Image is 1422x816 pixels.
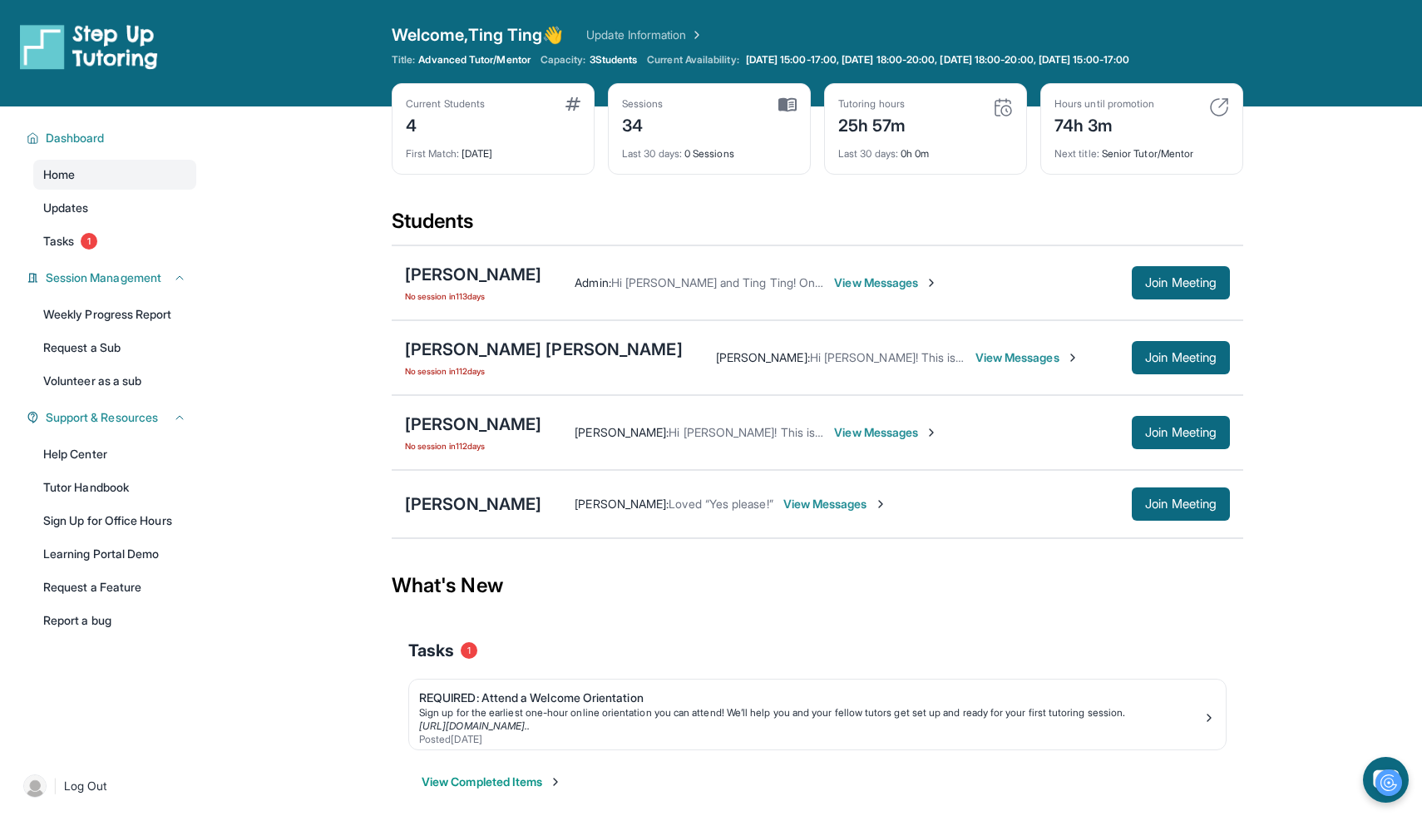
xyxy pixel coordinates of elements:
div: [PERSON_NAME] [405,492,541,516]
span: No session in 112 days [405,439,541,453]
button: Join Meeting [1132,266,1230,299]
span: Join Meeting [1145,278,1217,288]
span: | [53,776,57,796]
div: [PERSON_NAME] [405,413,541,436]
span: View Messages [834,424,938,441]
a: Request a Feature [33,572,196,602]
span: Tasks [408,639,454,662]
div: 0 Sessions [622,137,797,161]
span: Next title : [1054,147,1099,160]
button: Join Meeting [1132,341,1230,374]
span: Log Out [64,778,107,794]
a: Learning Portal Demo [33,539,196,569]
div: [DATE] [406,137,580,161]
button: Support & Resources [39,409,186,426]
span: Current Availability: [647,53,738,67]
div: 0h 0m [838,137,1013,161]
div: 74h 3m [1054,111,1154,137]
a: Update Information [586,27,703,43]
img: card [778,97,797,112]
div: 34 [622,111,664,137]
a: Sign Up for Office Hours [33,506,196,536]
a: Report a bug [33,606,196,635]
span: No session in 113 days [405,289,541,303]
span: No session in 112 days [405,364,683,378]
span: [PERSON_NAME] : [716,350,810,364]
span: 3 Students [590,53,638,67]
span: Session Management [46,270,161,286]
img: Chevron Right [687,27,704,43]
div: Students [392,208,1243,245]
a: Volunteer as a sub [33,366,196,396]
a: REQUIRED: Attend a Welcome OrientationSign up for the earliest one-hour online orientation you ca... [409,680,1226,749]
a: |Log Out [17,768,196,804]
button: Join Meeting [1132,487,1230,521]
a: Weekly Progress Report [33,299,196,329]
img: logo [20,23,158,70]
a: Help Center [33,439,196,469]
div: What's New [392,549,1243,622]
img: card [993,97,1013,117]
div: Current Students [406,97,485,111]
span: Title: [392,53,415,67]
div: 25h 57m [838,111,906,137]
button: chat-button [1363,757,1409,803]
span: [PERSON_NAME] : [575,497,669,511]
span: [PERSON_NAME] : [575,425,669,439]
span: Support & Resources [46,409,158,426]
img: Chevron-Right [1066,351,1079,364]
span: Last 30 days : [622,147,682,160]
span: View Messages [834,274,938,291]
img: Chevron-Right [925,276,938,289]
div: Sessions [622,97,664,111]
div: Posted [DATE] [419,733,1202,746]
span: Updates [43,200,89,216]
div: REQUIRED: Attend a Welcome Orientation [419,690,1202,706]
a: Home [33,160,196,190]
div: [PERSON_NAME] [405,263,541,286]
span: First Match : [406,147,459,160]
button: View Completed Items [422,774,562,790]
img: card [565,97,580,111]
span: Join Meeting [1145,353,1217,363]
span: Capacity: [541,53,586,67]
div: Sign up for the earliest one-hour online orientation you can attend! We’ll help you and your fell... [419,706,1202,720]
span: Join Meeting [1145,499,1217,509]
div: Hours until promotion [1054,97,1154,111]
button: Join Meeting [1132,416,1230,449]
img: Chevron-Right [925,426,938,439]
div: Senior Tutor/Mentor [1054,137,1229,161]
span: Tasks [43,233,74,250]
span: 1 [461,642,477,659]
span: Dashboard [46,130,105,146]
img: user-img [23,774,47,798]
a: Request a Sub [33,333,196,363]
span: View Messages [783,496,887,512]
span: Admin : [575,275,610,289]
a: [URL][DOMAIN_NAME].. [419,720,530,732]
span: [DATE] 15:00-17:00, [DATE] 18:00-20:00, [DATE] 18:00-20:00, [DATE] 15:00-17:00 [746,53,1129,67]
div: Tutoring hours [838,97,906,111]
a: Updates [33,193,196,223]
div: 4 [406,111,485,137]
div: [PERSON_NAME] [PERSON_NAME] [405,338,683,361]
span: Advanced Tutor/Mentor [418,53,530,67]
span: Join Meeting [1145,428,1217,438]
img: card [1209,97,1229,117]
button: Session Management [39,270,186,286]
a: [DATE] 15:00-17:00, [DATE] 18:00-20:00, [DATE] 18:00-20:00, [DATE] 15:00-17:00 [743,53,1133,67]
span: View Messages [975,349,1079,366]
span: Last 30 days : [838,147,898,160]
a: Tasks1 [33,226,196,256]
img: Chevron-Right [874,497,887,511]
span: Home [43,166,75,183]
span: Loved “Yes please!” [669,497,773,511]
span: Welcome, Ting Ting 👋 [392,23,563,47]
span: 1 [81,233,97,250]
a: Tutor Handbook [33,472,196,502]
button: Dashboard [39,130,186,146]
